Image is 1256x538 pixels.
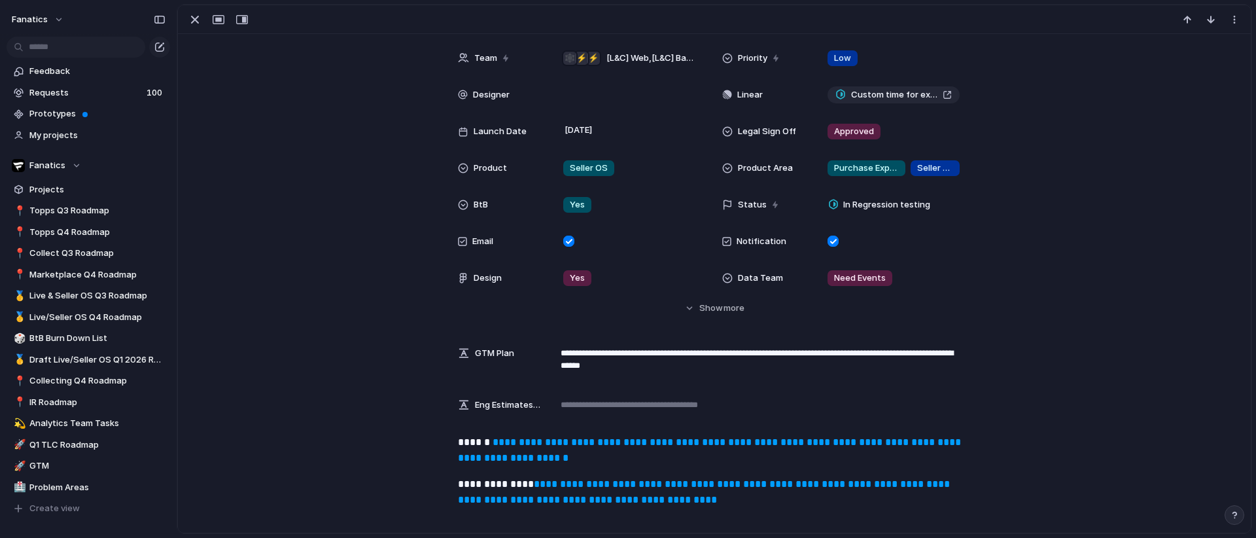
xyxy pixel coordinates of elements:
[7,456,170,476] div: 🚀GTM
[7,308,170,327] a: 🥇Live/Seller OS Q4 Roadmap
[29,417,166,430] span: Analytics Team Tasks
[7,201,170,221] a: 📍Topps Q3 Roadmap
[12,204,25,217] button: 📍
[699,302,723,315] span: Show
[14,331,23,346] div: 🎲
[12,353,25,367] button: 🥇
[834,52,851,65] span: Low
[575,52,588,65] div: ⚡
[587,52,600,65] div: ⚡
[7,265,170,285] a: 📍Marketplace Q4 Roadmap
[563,52,576,65] div: 🕸
[851,88,937,101] span: Custom time for extended auction
[474,125,527,138] span: Launch Date
[7,329,170,348] a: 🎲BtB Burn Down List
[738,162,793,175] span: Product Area
[570,272,585,285] span: Yes
[29,311,166,324] span: Live/Seller OS Q4 Roadmap
[29,107,166,120] span: Prototypes
[12,268,25,281] button: 📍
[737,88,763,101] span: Linear
[14,416,23,431] div: 💫
[12,459,25,473] button: 🚀
[29,353,166,367] span: Draft Live/Seller OS Q1 2026 Roadmap
[147,86,165,99] span: 100
[738,52,767,65] span: Priority
[14,224,23,240] div: 📍
[7,62,170,81] a: Feedback
[7,478,170,497] a: 🏥Problem Areas
[12,417,25,430] button: 💫
[29,86,143,99] span: Requests
[7,371,170,391] a: 📍Collecting Q4 Roadmap
[7,156,170,175] button: Fanatics
[6,9,71,30] button: fanatics
[12,13,48,26] span: fanatics
[7,350,170,370] div: 🥇Draft Live/Seller OS Q1 2026 Roadmap
[29,332,166,345] span: BtB Burn Down List
[29,268,166,281] span: Marketplace Q4 Roadmap
[474,52,497,65] span: Team
[7,414,170,433] a: 💫Analytics Team Tasks
[12,226,25,239] button: 📍
[29,374,166,387] span: Collecting Q4 Roadmap
[606,52,695,65] span: [L&C] Web , [L&C] Backend , Design Team
[14,459,23,474] div: 🚀
[29,459,166,473] span: GTM
[472,235,493,248] span: Email
[14,352,23,367] div: 🥇
[14,310,23,325] div: 🥇
[12,247,25,260] button: 📍
[14,204,23,219] div: 📍
[29,481,166,494] span: Problem Areas
[834,272,886,285] span: Need Events
[7,83,170,103] a: Requests100
[738,198,767,211] span: Status
[737,235,786,248] span: Notification
[475,347,514,360] span: GTM Plan
[474,198,488,211] span: BtB
[29,159,65,172] span: Fanatics
[14,395,23,410] div: 📍
[7,286,170,306] a: 🥇Live & Seller OS Q3 Roadmap
[12,332,25,345] button: 🎲
[29,129,166,142] span: My projects
[7,180,170,200] a: Projects
[29,396,166,409] span: IR Roadmap
[828,86,960,103] a: Custom time for extended auction
[29,502,80,515] span: Create view
[7,243,170,263] a: 📍Collect Q3 Roadmap
[29,65,166,78] span: Feedback
[7,223,170,242] a: 📍Topps Q4 Roadmap
[474,272,502,285] span: Design
[12,311,25,324] button: 🥇
[14,246,23,261] div: 📍
[7,104,170,124] a: Prototypes
[12,396,25,409] button: 📍
[458,296,971,320] button: Showmore
[7,393,170,412] a: 📍IR Roadmap
[29,183,166,196] span: Projects
[29,247,166,260] span: Collect Q3 Roadmap
[570,198,585,211] span: Yes
[14,267,23,282] div: 📍
[7,435,170,455] a: 🚀Q1 TLC Roadmap
[834,162,899,175] span: Purchase Experience
[724,302,744,315] span: more
[14,289,23,304] div: 🥇
[843,198,930,211] span: In Regression testing
[12,374,25,387] button: 📍
[29,289,166,302] span: Live & Seller OS Q3 Roadmap
[29,226,166,239] span: Topps Q4 Roadmap
[14,437,23,452] div: 🚀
